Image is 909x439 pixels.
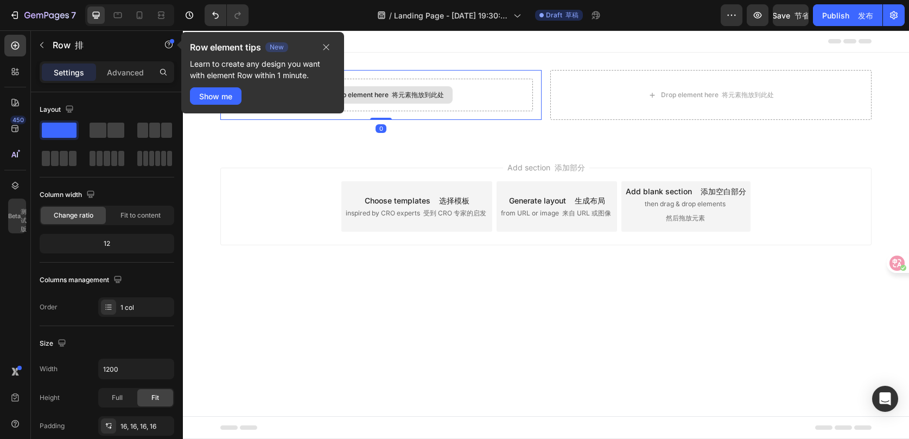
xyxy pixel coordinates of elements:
font: 将元素拖放到此处 [539,60,591,68]
span: from URL or image [318,178,428,188]
span: / [389,10,392,21]
span: Full [112,393,123,403]
span: Save [772,11,810,20]
div: Height [40,393,60,403]
p: 7 [71,9,76,22]
div: Drop element here [478,60,591,69]
span: Draft [546,10,579,20]
div: Undo/Redo [205,4,249,26]
font: 选择模板 [256,166,287,175]
font: 发布 [858,11,873,20]
span: Add section [320,131,406,143]
div: Beta [8,199,26,233]
font: 排 [74,25,81,33]
span: inspired by CRO experts [163,178,303,188]
button: 7 [4,4,81,26]
div: Row [51,24,83,34]
div: Size [40,336,68,351]
span: Fit to content [120,211,161,220]
font: 添加空白部分 [518,156,563,166]
button: Publish 发布 [813,4,882,26]
div: Order [40,302,58,312]
div: 16, 16, 16, 16 [120,422,171,431]
span: Fit [151,393,159,403]
div: Layout [40,103,76,117]
font: 测试版 [21,208,27,233]
span: then drag & drop elements [462,169,543,197]
font: 添加部分 [372,132,402,142]
font: 草稿 [565,11,579,19]
font: 来自 URL 或图像 [379,179,428,187]
font: 排 [75,40,84,50]
span: Landing Page - [DATE] 19:30:57 [394,10,509,21]
div: 450 [10,116,26,124]
div: 0 [193,94,204,103]
span: Change ratio [54,211,93,220]
div: 12 [42,236,172,251]
iframe: Design area [183,30,909,439]
font: 生成布局 [392,166,422,175]
p: Settings [54,67,84,78]
div: Add blank section [443,155,563,167]
font: 将元素拖放到此处 [209,60,261,68]
font: 节省 [794,11,810,20]
div: Publish [822,10,873,21]
div: Generate layout [326,164,422,176]
button: Save 节省 [773,4,809,26]
div: Padding [40,421,65,431]
div: 1 col [120,303,171,313]
div: Open Intercom Messenger [872,386,898,412]
p: Advanced [107,67,144,78]
font: 受到 CRO 专家的启发 [240,179,303,187]
div: Column width [40,188,97,202]
input: Auto [99,359,174,379]
div: Width [40,364,58,374]
div: Columns management [40,273,124,288]
font: 然后拖放元素 [483,183,522,192]
p: Row [53,39,145,52]
div: Choose templates [182,164,287,176]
